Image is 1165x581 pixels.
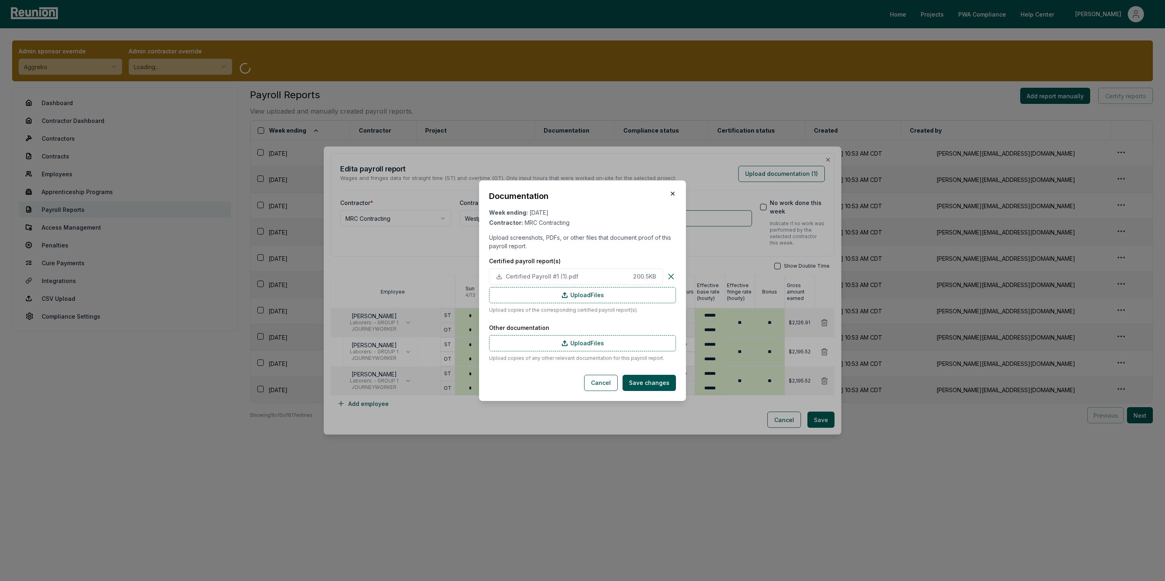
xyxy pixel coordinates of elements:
label: Upload Files [489,335,676,351]
h2: Documentation [489,190,549,202]
button: Save changes [623,375,676,391]
span: Week ending: [489,209,528,216]
div: [DATE] [489,208,676,217]
span: Certified Payroll #1 (1).pdf [506,272,630,281]
span: 200.5 KB [633,272,656,281]
span: Contractor: [489,219,523,226]
button: Cancel [584,375,618,391]
button: Certified Payroll #1 (1).pdf 200.5KB [489,268,663,285]
div: MRC Contracting [489,218,676,227]
p: Upload screenshots, PDFs, or other files that document proof of this payroll report. [489,233,676,250]
label: Upload Files [489,287,676,303]
label: Certified payroll report(s) [489,257,676,265]
p: Upload copies of the corresponding certified payroll report(s). [489,306,676,314]
p: Upload copies of any other relevant documentation for this payroll report. [489,355,676,362]
label: Other documentation [489,323,676,332]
